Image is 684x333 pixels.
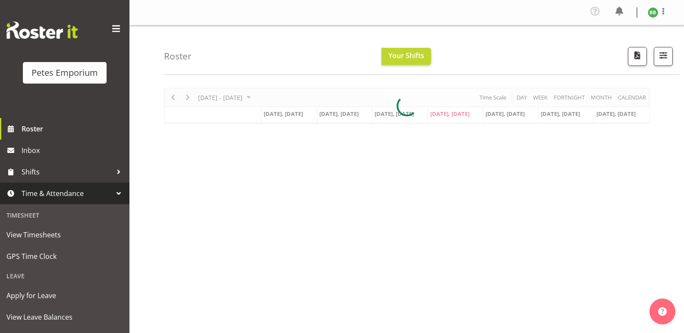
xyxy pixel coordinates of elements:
[22,122,125,135] span: Roster
[658,307,667,316] img: help-xxl-2.png
[628,47,647,66] button: Download a PDF of the roster according to the set date range.
[2,206,127,224] div: Timesheet
[6,250,123,263] span: GPS Time Clock
[2,267,127,285] div: Leave
[2,224,127,246] a: View Timesheets
[2,246,127,267] a: GPS Time Clock
[22,144,125,157] span: Inbox
[2,306,127,328] a: View Leave Balances
[164,51,192,61] h4: Roster
[6,289,123,302] span: Apply for Leave
[6,311,123,324] span: View Leave Balances
[2,285,127,306] a: Apply for Leave
[22,165,112,178] span: Shifts
[654,47,673,66] button: Filter Shifts
[381,48,431,65] button: Your Shifts
[388,51,424,60] span: Your Shifts
[648,7,658,18] img: beena-bist9974.jpg
[6,22,78,39] img: Rosterit website logo
[22,187,112,200] span: Time & Attendance
[6,228,123,241] span: View Timesheets
[32,66,98,79] div: Petes Emporium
